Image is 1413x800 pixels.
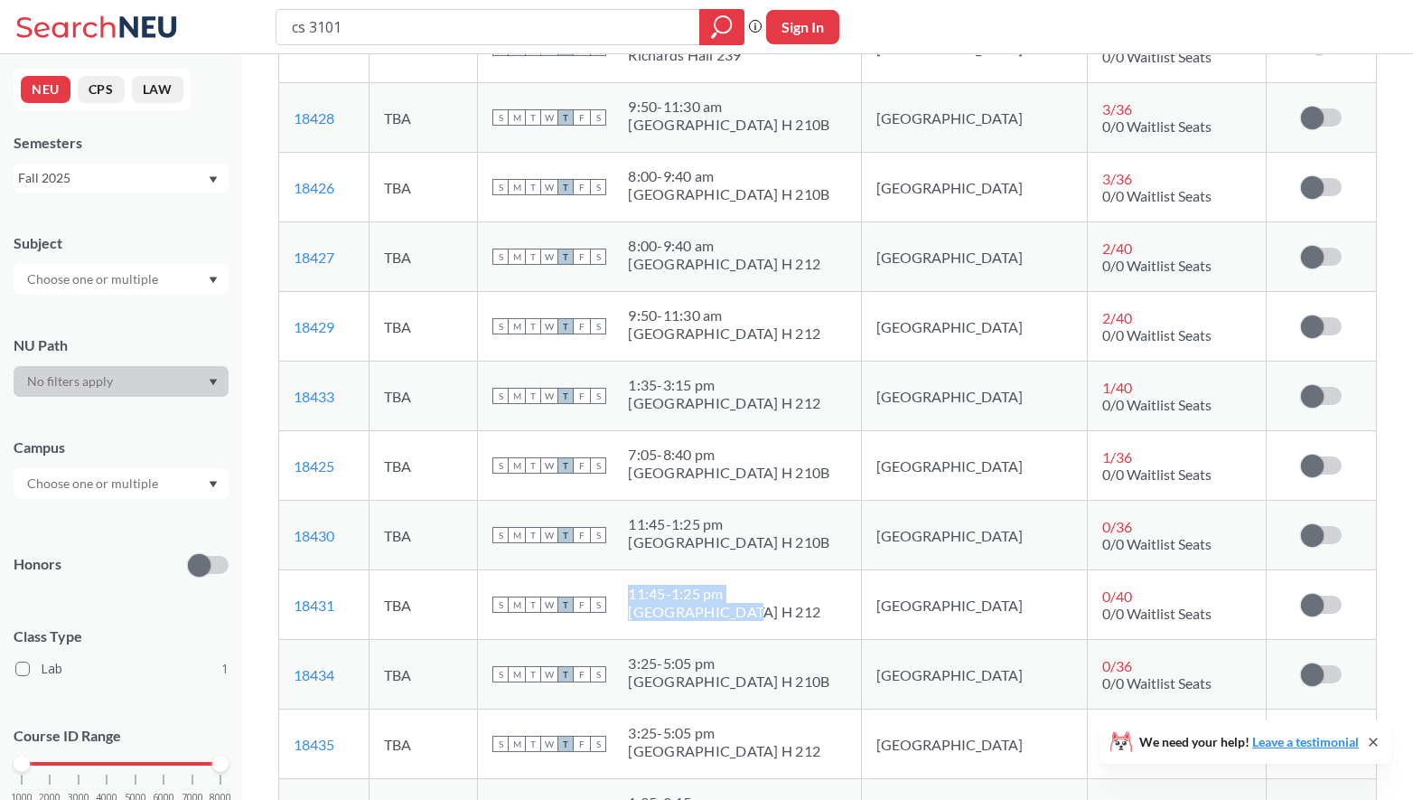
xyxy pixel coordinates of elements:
[525,457,541,474] span: T
[492,318,509,334] span: S
[525,109,541,126] span: T
[628,116,829,134] div: [GEOGRAPHIC_DATA] H 210B
[628,167,829,185] div: 8:00 - 9:40 am
[590,527,606,543] span: S
[862,431,1088,501] td: [GEOGRAPHIC_DATA]
[1102,379,1132,396] span: 1 / 40
[628,603,820,621] div: [GEOGRAPHIC_DATA] H 212
[557,249,574,265] span: T
[1102,396,1212,413] span: 0/0 Waitlist Seats
[369,362,478,431] td: TBA
[294,388,334,405] a: 18433
[14,264,229,295] div: Dropdown arrow
[711,14,733,40] svg: magnifying glass
[766,10,839,44] button: Sign In
[1102,257,1212,274] span: 0/0 Waitlist Seats
[590,179,606,195] span: S
[862,83,1088,153] td: [GEOGRAPHIC_DATA]
[557,388,574,404] span: T
[209,176,218,184] svg: Dropdown arrow
[557,457,574,474] span: T
[574,597,590,613] span: F
[14,133,229,153] div: Semesters
[525,179,541,195] span: T
[18,473,170,494] input: Choose one or multiple
[14,233,229,253] div: Subject
[294,109,334,127] a: 18428
[541,388,557,404] span: W
[628,533,829,551] div: [GEOGRAPHIC_DATA] H 210B
[541,318,557,334] span: W
[1102,170,1132,187] span: 3 / 36
[628,237,820,255] div: 8:00 - 9:40 am
[492,736,509,752] span: S
[699,9,744,45] div: magnifying glass
[18,168,207,188] div: Fall 2025
[628,325,820,343] div: [GEOGRAPHIC_DATA] H 212
[1102,588,1132,605] span: 0 / 40
[628,306,820,325] div: 9:50 - 11:30 am
[574,249,590,265] span: F
[14,335,229,355] div: NU Path
[1102,326,1212,344] span: 0/0 Waitlist Seats
[862,640,1088,710] td: [GEOGRAPHIC_DATA]
[557,179,574,195] span: T
[1102,657,1132,674] span: 0 / 36
[628,654,829,673] div: 3:25 - 5:05 pm
[590,318,606,334] span: S
[590,666,606,682] span: S
[628,98,829,116] div: 9:50 - 11:30 am
[862,570,1088,640] td: [GEOGRAPHIC_DATA]
[509,249,525,265] span: M
[294,179,334,196] a: 18426
[14,366,229,397] div: Dropdown arrow
[525,527,541,543] span: T
[369,640,478,710] td: TBA
[14,626,229,646] span: Class Type
[628,185,829,203] div: [GEOGRAPHIC_DATA] H 210B
[509,179,525,195] span: M
[492,457,509,474] span: S
[590,249,606,265] span: S
[525,597,541,613] span: T
[1252,734,1359,749] a: Leave a testimonial
[509,597,525,613] span: M
[14,468,229,499] div: Dropdown arrow
[1102,309,1132,326] span: 2 / 40
[574,179,590,195] span: F
[294,40,334,57] a: 20658
[369,292,478,362] td: TBA
[541,597,557,613] span: W
[628,742,820,760] div: [GEOGRAPHIC_DATA] H 212
[541,666,557,682] span: W
[1102,48,1212,65] span: 0/0 Waitlist Seats
[509,388,525,404] span: M
[294,318,334,335] a: 18429
[294,457,334,475] a: 18425
[574,388,590,404] span: F
[862,710,1088,779] td: [GEOGRAPHIC_DATA]
[1102,605,1212,622] span: 0/0 Waitlist Seats
[541,527,557,543] span: W
[294,666,334,683] a: 18434
[590,597,606,613] span: S
[541,109,557,126] span: W
[557,109,574,126] span: T
[509,318,525,334] span: M
[132,76,183,103] button: LAW
[369,83,478,153] td: TBA
[628,585,820,603] div: 11:45 - 1:25 pm
[541,736,557,752] span: W
[628,464,829,482] div: [GEOGRAPHIC_DATA] H 210B
[18,268,170,290] input: Choose one or multiple
[492,249,509,265] span: S
[862,501,1088,570] td: [GEOGRAPHIC_DATA]
[492,179,509,195] span: S
[14,726,229,747] p: Course ID Range
[294,597,334,614] a: 18431
[1102,448,1132,466] span: 1 / 36
[369,431,478,501] td: TBA
[628,394,820,412] div: [GEOGRAPHIC_DATA] H 212
[1102,100,1132,118] span: 3 / 36
[590,736,606,752] span: S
